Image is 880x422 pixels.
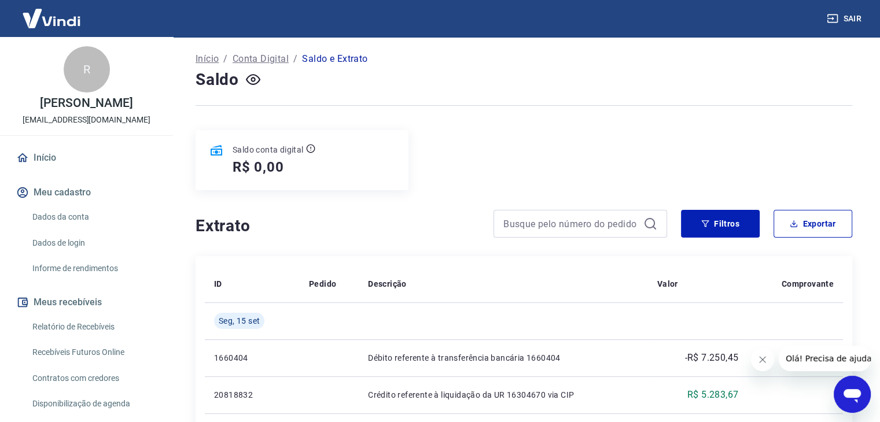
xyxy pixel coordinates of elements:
p: 1660404 [214,352,290,364]
iframe: Botão para abrir a janela de mensagens [834,376,871,413]
a: Contratos com credores [28,367,159,390]
p: ID [214,278,222,290]
a: Conta Digital [233,52,289,66]
p: [EMAIL_ADDRESS][DOMAIN_NAME] [23,114,150,126]
iframe: Fechar mensagem [751,348,774,371]
h5: R$ 0,00 [233,158,284,176]
a: Relatório de Recebíveis [28,315,159,339]
span: Olá! Precisa de ajuda? [7,8,97,17]
span: Visualizar [778,344,806,372]
button: Filtros [681,210,760,238]
p: / [293,52,297,66]
input: Busque pelo número do pedido [503,215,639,232]
button: Exportar [774,210,852,238]
h4: Saldo [196,68,239,91]
img: Vindi [14,1,89,36]
button: Meus recebíveis [14,290,159,315]
p: Saldo conta digital [233,144,304,156]
p: [PERSON_NAME] [40,97,132,109]
a: Informe de rendimentos [28,257,159,280]
p: Descrição [368,278,407,290]
p: Débito referente à transferência bancária 1660404 [368,352,639,364]
a: Disponibilização de agenda [28,392,159,416]
span: Seg, 15 set [219,315,260,327]
p: 20818832 [214,389,290,401]
p: Crédito referente à liquidação da UR 16304670 via CIP [368,389,639,401]
p: Saldo e Extrato [302,52,367,66]
a: Início [196,52,219,66]
p: R$ 5.283,67 [687,388,738,402]
a: Recebíveis Futuros Online [28,340,159,364]
div: R [64,46,110,92]
p: -R$ 7.250,45 [684,351,738,365]
a: Início [14,145,159,171]
p: Comprovante [782,278,834,290]
button: Sair [824,8,866,29]
p: / [223,52,227,66]
iframe: Mensagem da empresa [779,346,871,371]
p: Valor [657,278,678,290]
button: Meu cadastro [14,180,159,205]
p: Pedido [309,278,336,290]
a: Dados da conta [28,205,159,229]
h4: Extrato [196,214,480,238]
a: Dados de login [28,231,159,255]
span: Download [806,344,834,372]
